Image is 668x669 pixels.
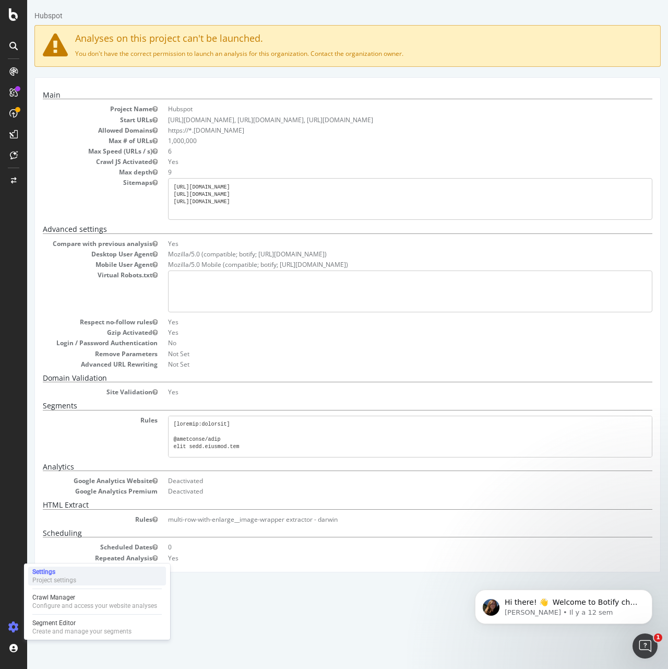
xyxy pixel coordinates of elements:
iframe: Intercom live chat [633,633,658,659]
dt: Scheduled Dates [16,543,130,551]
dt: Allowed Domains [16,126,130,135]
h5: Main [16,91,625,99]
dd: 6 [141,147,625,156]
dd: Yes [141,554,625,562]
dd: 9 [141,168,625,177]
h5: Scheduling [16,529,625,537]
a: SettingsProject settings [28,567,166,585]
div: Project settings [32,576,76,584]
dd: Deactivated [141,476,625,485]
li: https://*.[DOMAIN_NAME] [141,126,625,135]
dd: No [141,338,625,347]
dt: Start URLs [16,115,130,124]
iframe: Intercom notifications message [459,568,668,641]
dd: Hubspot [141,104,625,113]
dt: Google Analytics Website [16,476,130,485]
a: Segment EditorCreate and manage your segments [28,618,166,637]
h4: Analyses on this project can't be launched. [16,33,625,44]
pre: [loremip:dolorsit] @ametconse/adip elit sedd.eiusmod.tem @incididun/utlabo etdo magnaa.enimadm.ve... [141,416,625,457]
dd: Yes [141,328,625,337]
dd: Deactivated [141,487,625,496]
dt: Max Speed (URLs / s) [16,147,130,156]
h5: Domain Validation [16,374,625,382]
h5: Segments [16,402,625,410]
h5: Analytics [16,463,625,471]
dt: Login / Password Authentication [16,338,130,347]
dd: Yes [141,157,625,166]
dd: Mozilla/5.0 (compatible; botify; [URL][DOMAIN_NAME]) [141,250,625,259]
dd: [URL][DOMAIN_NAME], [URL][DOMAIN_NAME], [URL][DOMAIN_NAME] [141,115,625,124]
dd: Not Set [141,349,625,358]
dt: Desktop User Agent [16,250,130,259]
dd: 1,000,000 [141,136,625,145]
dt: Crawl JS Activated [16,157,130,166]
dt: Rules [16,515,130,524]
dt: Respect no-follow rules [16,318,130,326]
dt: Site Validation [16,388,130,396]
dt: Gzip Activated [16,328,130,337]
div: Create and manage your segments [32,627,132,636]
div: Settings [32,568,76,576]
dt: Virtual Robots.txt [16,271,130,279]
dt: Project Name [16,104,130,113]
div: Segment Editor [32,619,132,627]
dt: Google Analytics Premium [16,487,130,496]
dd: Mozilla/5.0 Mobile (compatible; botify; [URL][DOMAIN_NAME]) [141,260,625,269]
dd: 0 [141,543,625,551]
span: 1 [654,633,662,642]
dt: Compare with previous analysis [16,239,130,248]
p: Message from Laura, sent Il y a 12 sem [45,40,180,50]
dd: Not Set [141,360,625,369]
h5: Advanced settings [16,225,625,233]
a: Crawl ManagerConfigure and access your website analyses [28,592,166,611]
dt: Sitemaps [16,178,130,187]
pre: [URL][DOMAIN_NAME] [URL][DOMAIN_NAME] [URL][DOMAIN_NAME] [141,178,625,220]
span: Hi there! 👋 Welcome to Botify chat support! Have a question? Reply to this message and our team w... [45,30,178,80]
p: You don't have the correct permission to launch an analysis for this organization. Contact the or... [16,49,625,58]
dt: Remove Parameters [16,349,130,358]
div: Hubspot [7,10,35,21]
dt: Max # of URLs [16,136,130,145]
dd: Yes [141,239,625,248]
h5: HTML Extract [16,501,625,509]
dt: Repeated Analysis [16,554,130,562]
dt: Rules [16,416,130,425]
div: Configure and access your website analyses [32,602,157,610]
dd: multi-row-with-enlarge__image-wrapper extractor - darwin [141,515,625,524]
dt: Mobile User Agent [16,260,130,269]
dt: Max depth [16,168,130,177]
dd: Yes [141,388,625,396]
dd: Yes [141,318,625,326]
dt: Advanced URL Rewriting [16,360,130,369]
div: Crawl Manager [32,593,157,602]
